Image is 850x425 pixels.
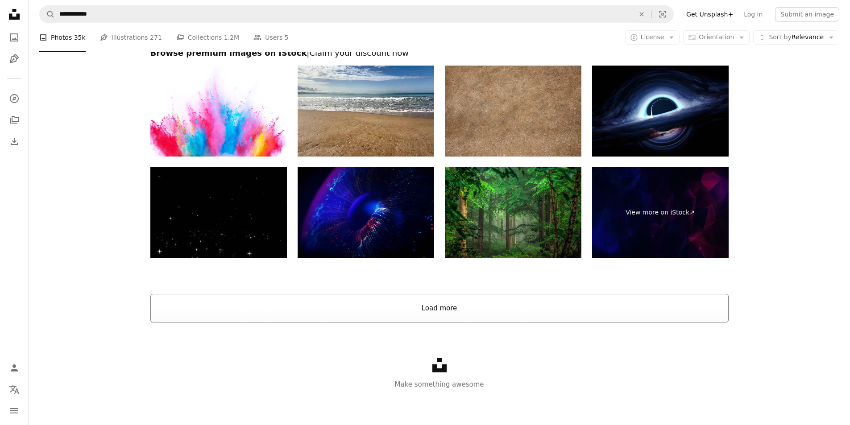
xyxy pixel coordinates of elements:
[625,30,680,45] button: License
[298,167,434,258] img: Digital Eye Wave Lines Stock Background
[445,66,581,157] img: Natural Sandy Ground Texture Perfect for Various Backdrops or Design Projects
[769,33,791,41] span: Sort by
[100,23,162,52] a: Illustrations 271
[652,6,673,23] button: Visual search
[5,402,23,420] button: Menu
[150,167,287,258] img: 4k Night sky with stars sparkling on black background
[307,48,409,58] span: | Claim your discount now
[40,6,55,23] button: Search Unsplash
[641,33,664,41] span: License
[738,7,768,21] a: Log in
[769,33,824,42] span: Relevance
[5,132,23,150] a: Download History
[775,7,839,21] button: Submit an image
[5,50,23,68] a: Illustrations
[39,5,674,23] form: Find visuals sitewide
[29,379,850,390] p: Make something awesome
[592,66,729,157] img: Black Hole clouds, high quality render.
[753,30,839,45] button: Sort byRelevance
[253,23,289,52] a: Users 5
[150,33,162,42] span: 271
[5,111,23,129] a: Collections
[5,5,23,25] a: Home — Unsplash
[632,6,651,23] button: Clear
[285,33,289,42] span: 5
[683,30,750,45] button: Orientation
[445,167,581,258] img: Jungle HD Wallpaper
[592,167,729,258] a: View more on iStock↗
[150,48,729,58] h2: Browse premium images on iStock
[224,33,239,42] span: 1.2M
[681,7,738,21] a: Get Unsplash+
[5,380,23,398] button: Language
[699,33,734,41] span: Orientation
[150,294,729,322] button: Load more
[5,90,23,107] a: Explore
[5,359,23,377] a: Log in / Sign up
[298,66,434,157] img: Gentle sea waves on a sandy beach
[5,29,23,46] a: Photos
[176,23,239,52] a: Collections 1.2M
[150,66,287,157] img: Colored powder explosion on white background.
